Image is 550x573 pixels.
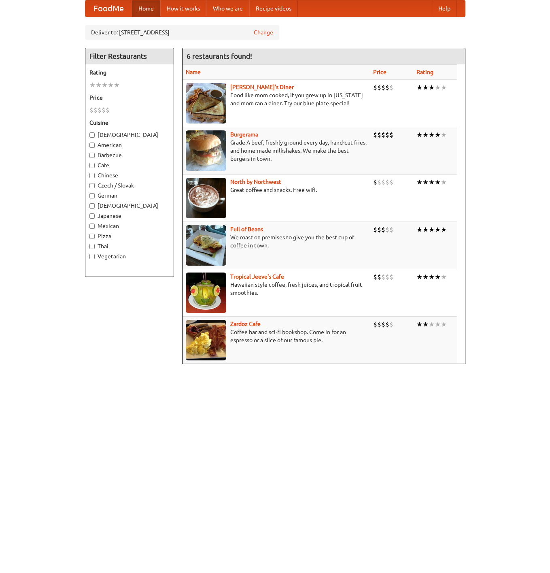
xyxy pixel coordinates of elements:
[429,273,435,281] li: ★
[416,178,423,187] li: ★
[377,130,381,139] li: $
[381,130,385,139] li: $
[373,69,386,75] a: Price
[89,234,95,239] input: Pizza
[389,273,393,281] li: $
[85,48,174,64] h4: Filter Restaurants
[89,212,170,220] label: Japanese
[186,320,226,360] img: zardoz.jpg
[186,91,367,107] p: Food like mom cooked, if you grew up in [US_STATE] and mom ran a diner. Try our blue plate special!
[89,132,95,138] input: [DEMOGRAPHIC_DATA]
[230,273,284,280] b: Tropical Jeeve's Cafe
[89,81,96,89] li: ★
[377,83,381,92] li: $
[373,178,377,187] li: $
[186,225,226,266] img: beans.jpg
[89,173,95,178] input: Chinese
[373,320,377,329] li: $
[423,273,429,281] li: ★
[89,213,95,219] input: Japanese
[381,320,385,329] li: $
[114,81,120,89] li: ★
[85,25,279,40] div: Deliver to: [STREET_ADDRESS]
[89,163,95,168] input: Cafe
[416,273,423,281] li: ★
[89,141,170,149] label: American
[389,130,393,139] li: $
[89,143,95,148] input: American
[435,130,441,139] li: ★
[377,178,381,187] li: $
[385,320,389,329] li: $
[423,320,429,329] li: ★
[429,178,435,187] li: ★
[373,83,377,92] li: $
[441,273,447,281] li: ★
[423,178,429,187] li: ★
[89,94,170,102] h5: Price
[186,69,201,75] a: Name
[381,225,385,234] li: $
[435,225,441,234] li: ★
[381,83,385,92] li: $
[441,225,447,234] li: ★
[416,83,423,92] li: ★
[89,171,170,179] label: Chinese
[89,203,95,209] input: [DEMOGRAPHIC_DATA]
[381,273,385,281] li: $
[385,83,389,92] li: $
[186,138,367,163] p: Grade A beef, freshly ground every day, hand-cut fries, and home-made milkshakes. We make the bes...
[89,181,170,190] label: Czech / Slovak
[186,233,367,249] p: We roast on premises to give you the best cup of coffee in town.
[416,320,423,329] li: ★
[385,178,389,187] li: $
[89,232,170,240] label: Pizza
[206,0,249,17] a: Who we are
[89,131,170,139] label: [DEMOGRAPHIC_DATA]
[254,28,273,36] a: Change
[389,83,393,92] li: $
[186,281,367,297] p: Hawaiian style coffee, fresh juices, and tropical fruit smoothies.
[89,106,93,115] li: $
[230,226,263,232] a: Full of Beans
[230,84,294,90] a: [PERSON_NAME]'s Diner
[89,153,95,158] input: Barbecue
[186,83,226,124] img: sallys.jpg
[89,193,95,198] input: German
[385,273,389,281] li: $
[373,225,377,234] li: $
[416,69,433,75] a: Rating
[423,225,429,234] li: ★
[186,130,226,171] img: burgerama.jpg
[385,130,389,139] li: $
[435,320,441,329] li: ★
[389,178,393,187] li: $
[423,83,429,92] li: ★
[102,106,106,115] li: $
[389,225,393,234] li: $
[186,328,367,344] p: Coffee bar and sci-fi bookshop. Come in for an espresso or a slice of our famous pie.
[429,130,435,139] li: ★
[89,183,95,188] input: Czech / Slovak
[89,244,95,249] input: Thai
[230,321,261,327] a: Zardoz Cafe
[96,81,102,89] li: ★
[249,0,298,17] a: Recipe videos
[186,178,226,218] img: north.jpg
[377,225,381,234] li: $
[102,81,108,89] li: ★
[435,178,441,187] li: ★
[385,225,389,234] li: $
[441,83,447,92] li: ★
[186,273,226,313] img: jeeves.jpg
[106,106,110,115] li: $
[230,131,258,138] a: Burgerama
[373,130,377,139] li: $
[381,178,385,187] li: $
[441,320,447,329] li: ★
[230,179,281,185] b: North by Northwest
[441,178,447,187] li: ★
[98,106,102,115] li: $
[89,202,170,210] label: [DEMOGRAPHIC_DATA]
